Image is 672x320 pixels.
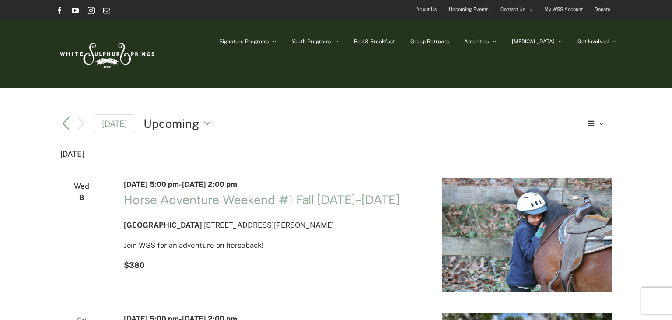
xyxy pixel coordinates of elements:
span: Donate [595,3,610,16]
a: Group Retreats [410,20,449,63]
span: Amenities [464,39,489,44]
a: [MEDICAL_DATA] [512,20,562,63]
span: Upcoming Events [449,3,489,16]
span: Group Retreats [410,39,449,44]
nav: Main Menu [219,20,616,63]
a: Get Involved [577,20,616,63]
a: [DATE] [94,114,136,133]
a: Bed & Breakfast [354,20,395,63]
span: About Us [416,3,437,16]
time: - [124,180,237,189]
span: [DATE] 5:00 pm [124,180,179,189]
a: Previous Events [60,118,71,129]
span: [DATE] 2:00 pm [182,180,237,189]
span: Upcoming [143,115,199,132]
button: Upcoming [143,115,216,132]
span: Bed & Breakfast [354,39,395,44]
a: Youth Programs [292,20,339,63]
img: White Sulphur Springs Logo [56,33,157,74]
span: My WSS Account [544,3,583,16]
span: $380 [124,260,144,270]
span: [MEDICAL_DATA] [512,39,555,44]
span: Wed [60,180,103,193]
time: [DATE] [60,147,84,161]
img: IMG_1414 [442,178,612,292]
span: Contact Us [500,3,525,16]
button: Next Events [76,116,86,130]
a: Horse Adventure Weekend #1 Fall [DATE]-[DATE] [124,192,399,207]
span: Youth Programs [292,39,331,44]
span: Signature Programs [219,39,269,44]
span: Get Involved [577,39,609,44]
span: 8 [60,191,103,204]
span: [GEOGRAPHIC_DATA] [124,221,202,229]
a: Signature Programs [219,20,276,63]
span: [STREET_ADDRESS][PERSON_NAME] [204,221,334,229]
a: Amenities [464,20,497,63]
p: Join WSS for an adventure on horseback! [124,239,421,252]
